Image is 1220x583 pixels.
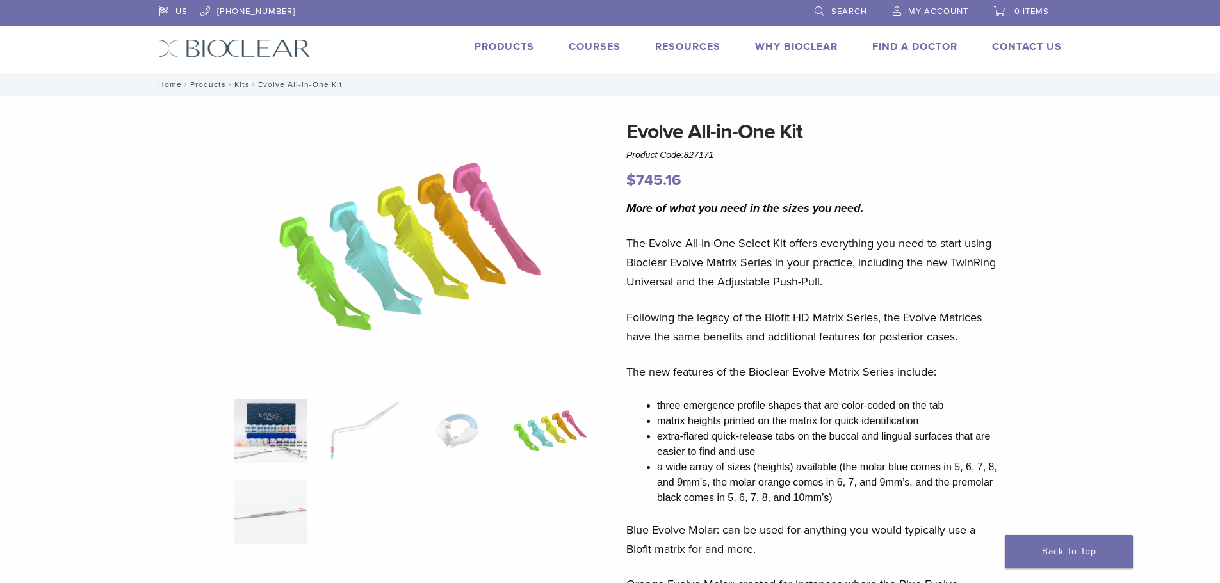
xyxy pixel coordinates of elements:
span: / [226,81,234,88]
span: / [182,81,190,88]
p: Following the legacy of the Biofit HD Matrix Series, the Evolve Matrices have the same benefits a... [626,308,1003,346]
span: 0 items [1014,6,1049,17]
img: Evolve All-in-One Kit - Image 3 [420,399,494,463]
img: Evolve All-in-One Kit - Image 5 [234,480,307,544]
a: Courses [569,40,621,53]
nav: Evolve All-in-One Kit [149,73,1071,96]
a: Kits [234,80,250,89]
img: Evolve All-in-One Kit - Image 2 [327,399,400,463]
i: More of what you need in the sizes you need. [626,201,864,215]
img: Evolve All-in-One Kit - Image 4 [513,399,587,463]
img: Bioclear [159,39,311,58]
span: Product Code: [626,150,713,160]
span: My Account [908,6,968,17]
a: Products [190,80,226,89]
a: Home [154,80,182,89]
span: 827171 [684,150,714,160]
p: Blue Evolve Molar: can be used for anything you would typically use a Biofit matrix for and more. [626,520,1003,559]
a: Why Bioclear [755,40,838,53]
img: Evolve All-in-One Kit - Image 4 [277,116,544,383]
h1: Evolve All-in-One Kit [626,116,1003,147]
span: $ [626,171,636,189]
span: Search [831,6,867,17]
a: Resources [655,40,720,53]
li: matrix heights printed on the matrix for quick identification [657,413,1003,429]
a: Find A Doctor [872,40,957,53]
img: IMG_0457-scaled-e1745362001290-300x300.jpg [234,399,307,463]
a: Back To Top [1005,535,1133,568]
p: The Evolve All-in-One Select Kit offers everything you need to start using Bioclear Evolve Matrix... [626,234,1003,291]
a: Products [475,40,534,53]
p: The new features of the Bioclear Evolve Matrix Series include: [626,362,1003,381]
a: Contact Us [992,40,1062,53]
bdi: 745.16 [626,171,681,189]
li: three emergence profile shapes that are color-coded on the tab [657,398,1003,413]
li: a wide array of sizes (heights) available (the molar blue comes in 5, 6, 7, 8, and 9mm’s, the mol... [657,459,1003,506]
li: extra-flared quick-release tabs on the buccal and lingual surfaces that are easier to find and use [657,429,1003,459]
span: / [250,81,258,88]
